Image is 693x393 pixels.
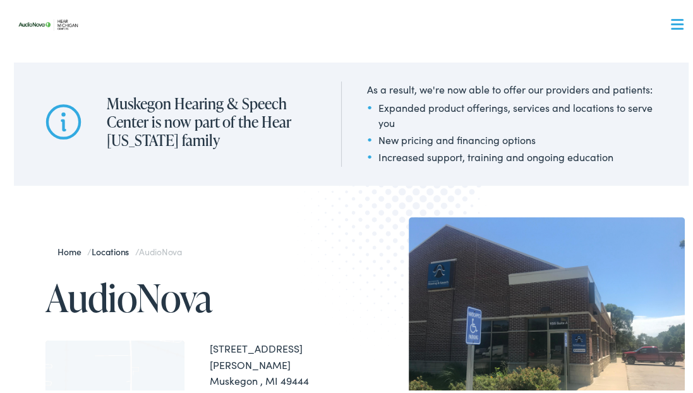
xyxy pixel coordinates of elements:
[367,79,657,94] div: As a result, we're now able to offer our providers and patients:
[57,243,182,255] span: / /
[367,147,657,162] li: Increased support, training and ongoing education
[210,338,351,387] div: [STREET_ADDRESS][PERSON_NAME] Muskegon , MI 49444
[45,274,351,316] h1: AudioNova
[107,92,315,147] h2: Muskegon Hearing & Speech Center is now part of the Hear [US_STATE] family
[139,243,182,255] span: AudioNova
[367,130,657,145] li: New pricing and financing options
[57,243,87,255] a: Home
[367,97,657,128] li: Expanded product offerings, services and locations to serve you
[23,51,689,90] a: What We Offer
[92,243,135,255] a: Locations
